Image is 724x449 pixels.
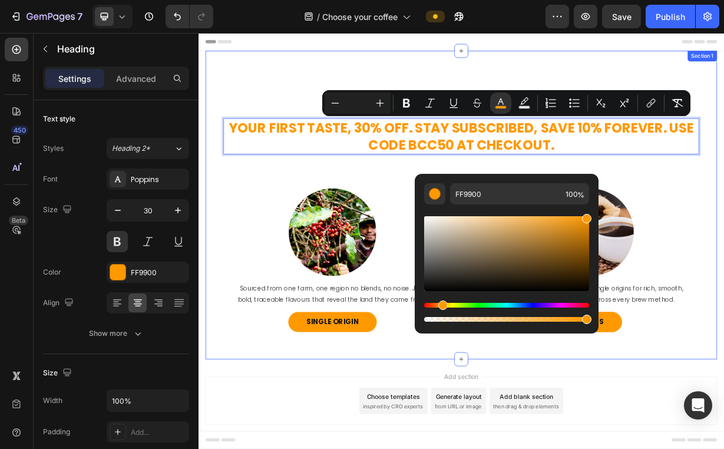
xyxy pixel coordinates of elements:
div: Editor contextual toolbar [322,90,690,116]
div: Publish [656,11,685,23]
h2: Choose Your Coffee Style [143,71,564,105]
button: 7 [5,5,88,28]
div: Beta [9,216,28,225]
button: Heading 2* [107,138,189,159]
p: BLENDS [508,382,545,396]
p: Our signature blends unite top single origins for rich, smooth, and reliable flavour perfect acro... [399,336,654,366]
a: SINGLE ORIGIN [121,375,240,402]
div: Align [43,295,76,311]
div: Show more [89,328,144,339]
span: Your First Taste, 30% Off. Stay Subscribed, Save 10% Forever. Use Code BCC50 at Checkout. [41,115,666,163]
p: Advanced [116,72,156,85]
img: gempages_575266514651841055-1f7ba459-7015-4160-831c-4e6a6713c9e0.jpg [468,209,586,327]
span: Choose your coffee [322,11,398,23]
p: Heading [57,42,184,56]
div: Add... [131,427,186,438]
img: gempages_575266514651841055-ee81c657-4020-4469-9121-fbdf89c5fc24.jpg [121,209,239,327]
div: Undo/Redo [166,5,213,28]
span: Save [612,12,632,22]
div: Width [43,395,62,406]
div: Hue [424,303,589,308]
iframe: Design area [199,33,724,449]
div: Color [43,267,61,278]
button: Publish [646,5,695,28]
div: Font [43,174,58,184]
p: Settings [58,72,91,85]
div: Text style [43,114,75,124]
p: 7 [77,9,82,24]
div: Size [43,365,74,381]
div: Size [43,202,74,218]
span: / [317,11,320,23]
button: Save [602,5,641,28]
div: Padding [43,427,70,437]
div: Poppins [131,174,186,185]
div: Section 1 [660,26,695,37]
p: SINGLE ORIGIN [146,382,216,396]
button: Show more [43,323,189,344]
input: E.g FFFFFF [450,183,561,204]
div: Open Intercom Messenger [684,391,712,420]
input: Auto [107,390,189,411]
div: 450 [11,126,28,135]
a: BLENDS [484,375,570,402]
div: Styles [43,143,64,154]
span: Heading 2* [112,143,150,154]
p: Sourced from one farm, one region no blends, no noise. Just bold, traceable flavours that reveal ... [53,336,308,366]
div: FF9900 [131,268,186,278]
span: % [577,189,584,202]
h2: Rich Text Editor. Editing area: main [34,115,673,163]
